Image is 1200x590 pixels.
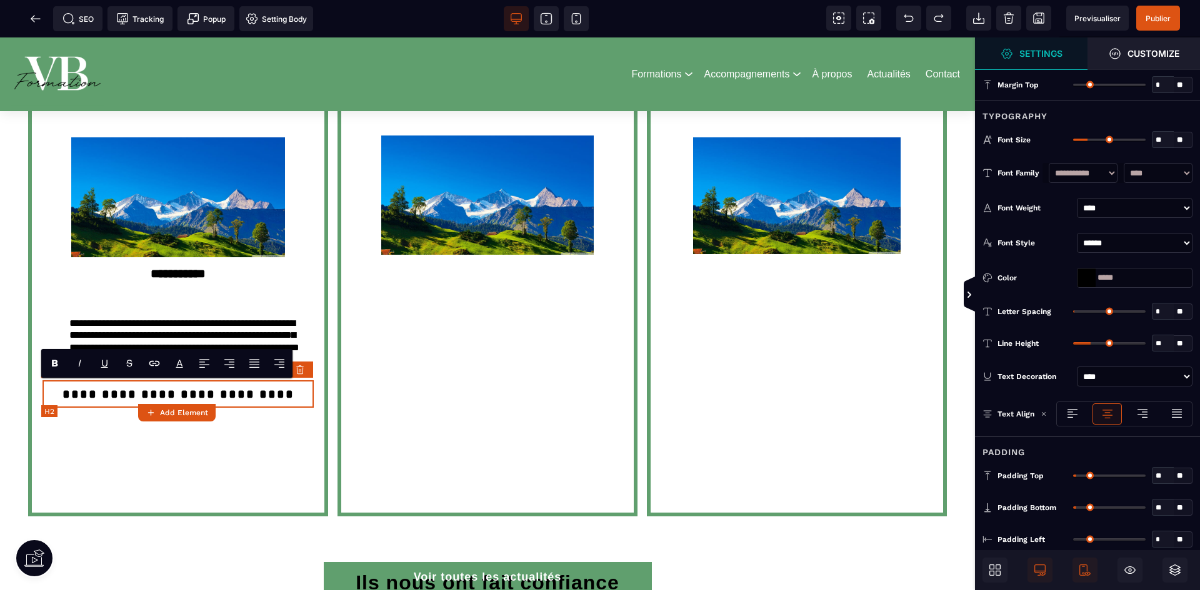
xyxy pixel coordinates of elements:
[142,350,167,377] span: Link
[267,350,292,377] span: Align Right
[176,357,183,369] label: Font color
[812,29,852,45] a: À propos
[117,350,142,377] span: Strike-through
[982,408,1034,420] p: Text Align
[856,6,881,31] span: Screenshot
[867,29,910,45] a: Actualités
[62,12,94,25] span: SEO
[704,29,789,45] a: Accompagnements
[92,350,117,377] span: Underline
[975,101,1200,124] div: Typography
[1127,49,1179,58] strong: Customize
[631,29,681,45] a: Formations
[160,408,208,417] strong: Add Element
[101,357,108,369] u: U
[138,404,216,421] button: Add Element
[1117,558,1142,583] span: Hide/Show Block
[1074,14,1121,23] span: Previsualiser
[997,135,1031,145] span: Font Size
[693,100,901,217] img: 56eca4264eb68680381d68ae0fb151ee_media-03.jpg
[242,350,267,377] span: Align Justify
[1027,558,1052,583] span: Desktop Only
[51,357,58,369] b: B
[71,100,284,220] img: 56eca4264eb68680381d68ae0fb151ee_media-03.jpg
[19,527,956,563] h1: Ils nous ont fait confiance
[826,6,851,31] span: View components
[997,338,1039,348] span: Line Height
[116,12,164,25] span: Tracking
[1066,6,1129,31] span: Preview
[78,357,81,369] i: I
[381,98,594,217] img: 56eca4264eb68680381d68ae0fb151ee_media-03.jpg
[997,503,1056,513] span: Padding Bottom
[11,6,104,68] img: 86a4aa658127570b91344bfc39bbf4eb_Blanc_sur_fond_vert.png
[997,307,1051,317] span: Letter Spacing
[997,534,1045,544] span: Padding Left
[324,524,652,553] button: Voir toutes les actualités
[217,350,242,377] span: Align Center
[187,12,226,25] span: Popup
[1041,411,1047,417] img: loading
[1019,49,1062,58] strong: Settings
[192,350,217,377] span: Align Left
[246,12,307,25] span: Setting Body
[997,237,1072,249] div: Font Style
[997,202,1072,214] div: Font Weight
[176,357,183,369] p: A
[997,370,1072,383] div: Text Decoration
[982,558,1007,583] span: Open Blocks
[975,436,1200,460] div: Padding
[1087,37,1200,70] span: Open Style Manager
[975,37,1087,70] span: Settings
[997,272,1072,284] div: Color
[926,29,960,45] a: Contact
[67,350,92,377] span: Italic
[126,357,132,369] s: S
[1162,558,1187,583] span: Open Layers
[1072,558,1097,583] span: Mobile Only
[997,167,1042,179] div: Font Family
[1146,14,1171,23] span: Publier
[997,80,1039,90] span: Margin Top
[42,350,67,377] span: Bold
[997,471,1044,481] span: Padding Top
